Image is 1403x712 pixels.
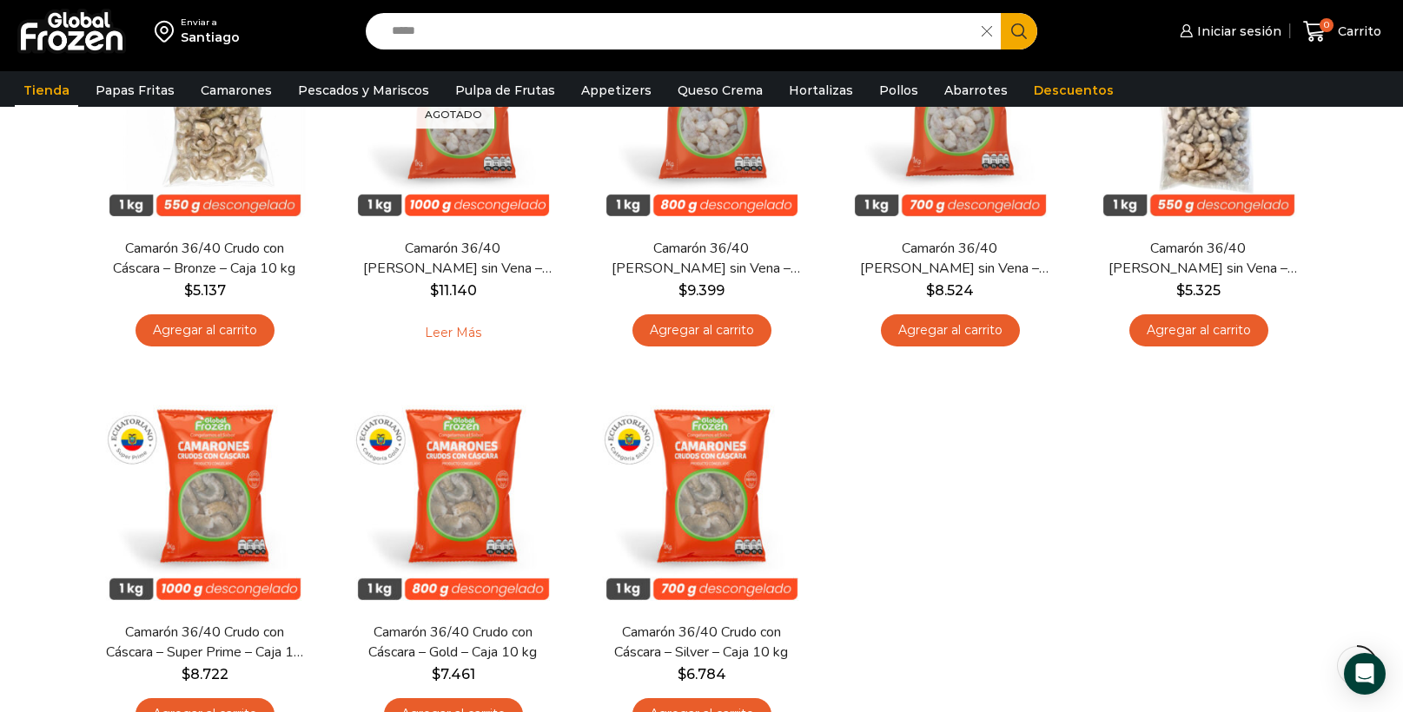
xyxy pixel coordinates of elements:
[15,74,78,107] a: Tienda
[182,666,228,682] bdi: 8.722
[353,623,553,663] a: Camarón 36/40 Crudo con Cáscara – Gold – Caja 10 kg
[1193,23,1281,40] span: Iniciar sesión
[926,282,974,299] bdi: 8.524
[430,282,439,299] span: $
[1129,314,1268,346] a: Agregar al carrito: “Camarón 36/40 Crudo Pelado sin Vena - Bronze - Caja 10 kg”
[678,282,687,299] span: $
[669,74,771,107] a: Queso Crema
[881,314,1020,346] a: Agregar al carrito: “Camarón 36/40 Crudo Pelado sin Vena - Silver - Caja 10 kg”
[1176,282,1221,299] bdi: 5.325
[430,282,477,299] bdi: 11.140
[1098,239,1298,279] a: Camarón 36/40 [PERSON_NAME] sin Vena – Bronze – Caja 10 kg
[572,74,660,107] a: Appetizers
[926,282,935,299] span: $
[87,74,183,107] a: Papas Fritas
[850,239,1049,279] a: Camarón 36/40 [PERSON_NAME] sin Vena – Silver – Caja 10 kg
[936,74,1016,107] a: Abarrotes
[678,666,686,682] span: $
[192,74,281,107] a: Camarones
[870,74,927,107] a: Pollos
[1334,23,1381,40] span: Carrito
[398,314,508,351] a: Leé más sobre “Camarón 36/40 Crudo Pelado sin Vena - Super Prime - Caja 10 kg”
[1025,74,1122,107] a: Descuentos
[678,666,726,682] bdi: 6.784
[432,666,475,682] bdi: 7.461
[104,239,304,279] a: Camarón 36/40 Crudo con Cáscara – Bronze – Caja 10 kg
[289,74,438,107] a: Pescados y Mariscos
[1344,653,1386,695] div: Open Intercom Messenger
[1175,14,1281,49] a: Iniciar sesión
[780,74,862,107] a: Hortalizas
[182,666,190,682] span: $
[181,29,240,46] div: Santiago
[104,623,304,663] a: Camarón 36/40 Crudo con Cáscara – Super Prime – Caja 10 kg
[632,314,771,346] a: Agregar al carrito: “Camarón 36/40 Crudo Pelado sin Vena - Gold - Caja 10 kg”
[601,239,801,279] a: Camarón 36/40 [PERSON_NAME] sin Vena – Gold – Caja 10 kg
[1320,18,1334,32] span: 0
[601,623,801,663] a: Camarón 36/40 Crudo con Cáscara – Silver – Caja 10 kg
[432,666,440,682] span: $
[181,16,240,29] div: Enviar a
[1001,13,1037,49] button: Search button
[678,282,725,299] bdi: 9.399
[184,282,193,299] span: $
[1176,282,1185,299] span: $
[136,314,275,346] a: Agregar al carrito: “Camarón 36/40 Crudo con Cáscara - Bronze - Caja 10 kg”
[184,282,226,299] bdi: 5.137
[413,100,494,129] p: Agotado
[447,74,564,107] a: Pulpa de Frutas
[353,239,553,279] a: Camarón 36/40 [PERSON_NAME] sin Vena – Super Prime – Caja 10 kg
[155,16,181,46] img: address-field-icon.svg
[1299,11,1386,52] a: 0 Carrito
